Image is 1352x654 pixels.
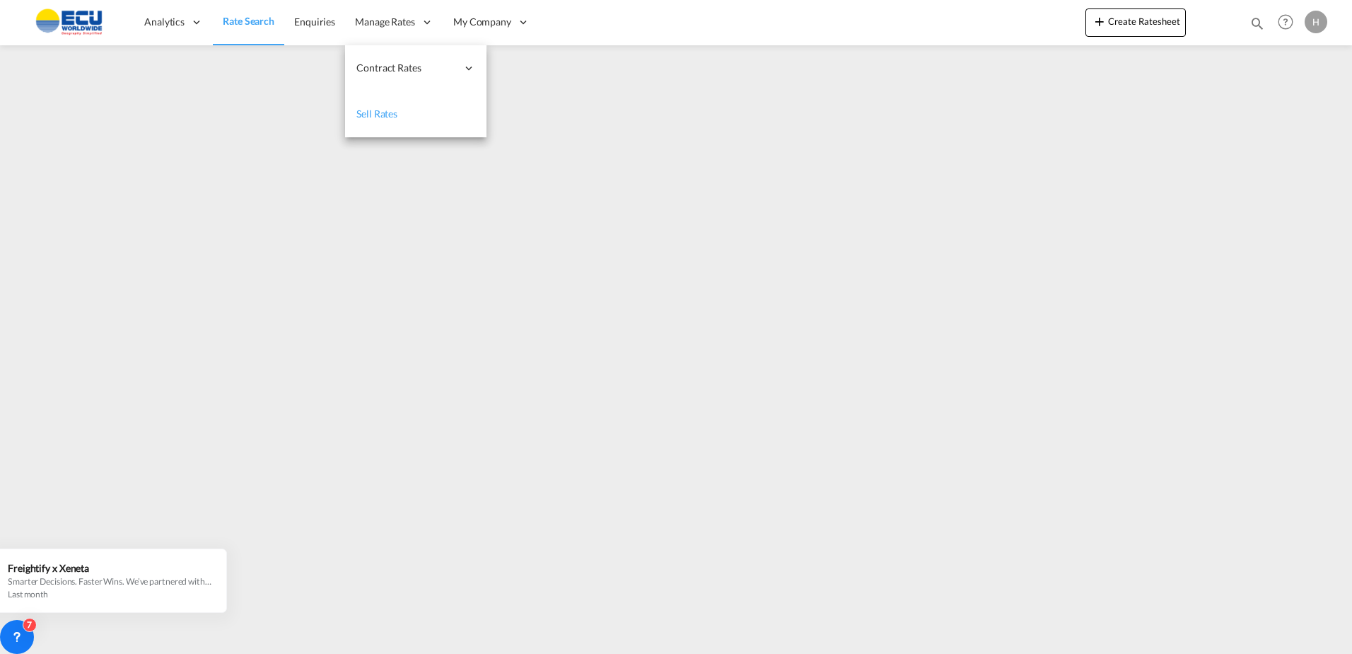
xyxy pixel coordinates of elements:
span: Rate Search [223,15,274,27]
span: My Company [453,15,511,29]
span: Sell Rates [356,108,397,120]
div: H [1305,11,1327,33]
md-icon: icon-magnify [1249,16,1265,31]
span: Analytics [144,15,185,29]
button: icon-plus 400-fgCreate Ratesheet [1085,8,1186,37]
md-icon: icon-plus 400-fg [1091,13,1108,30]
a: Sell Rates [345,91,486,137]
div: Help [1274,10,1305,35]
img: 6cccb1402a9411edb762cf9624ab9cda.png [21,6,117,38]
span: Help [1274,10,1298,34]
span: Enquiries [294,16,335,28]
div: Contract Rates [345,45,486,91]
span: Contract Rates [356,61,457,75]
span: Manage Rates [355,15,415,29]
div: icon-magnify [1249,16,1265,37]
